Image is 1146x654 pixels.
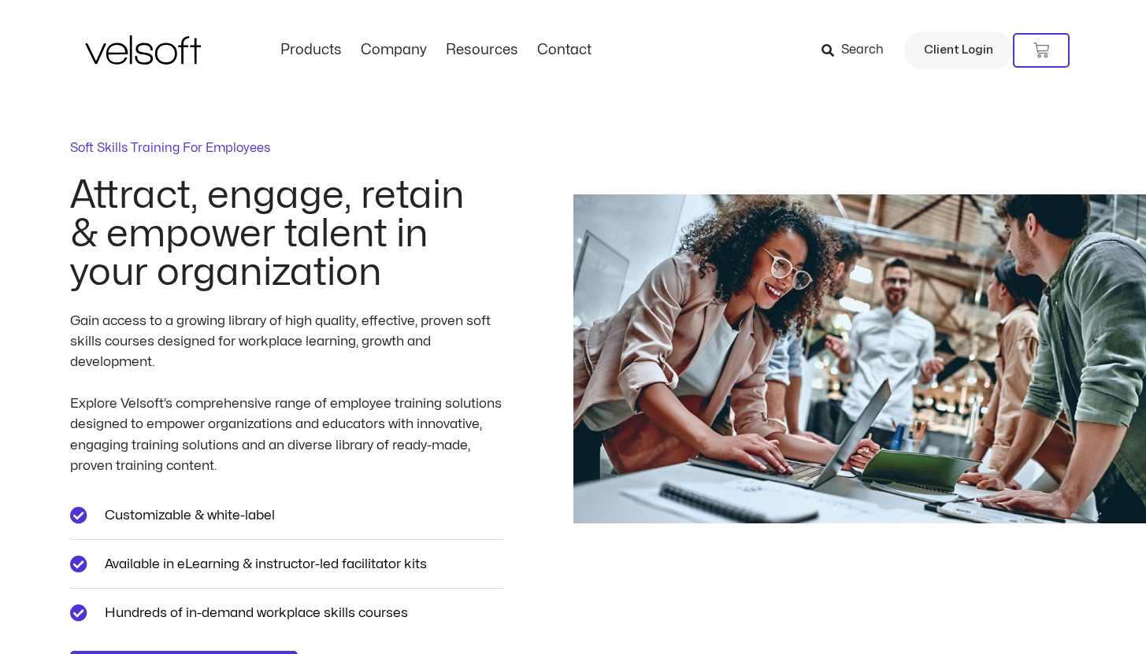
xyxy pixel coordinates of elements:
nav: Menu [271,42,601,59]
a: ResourcesMenu Toggle [436,42,528,59]
img: Velsoft Training Materials [85,35,201,65]
span: Hundreds of in-demand workplace skills courses [101,602,408,623]
p: Soft Skills Training For Employees [70,139,503,157]
a: Search [821,37,895,64]
span: Search [841,40,884,61]
a: CompanyMenu Toggle [351,42,436,59]
div: Gain access to a growing library of high quality, effective, proven soft skills courses designed ... [70,311,503,373]
a: ProductsMenu Toggle [271,42,351,59]
span: Customizable & white-label [101,504,275,526]
span: Client Login [924,40,993,61]
a: ContactMenu Toggle [528,42,601,59]
a: Client Login [904,31,1013,69]
div: Explore Velsoft’s comprehensive range of employee training solutions designed to empower organiza... [70,394,503,476]
h2: Attract, engage, retain & empower talent in your organization [70,176,498,292]
span: Available in eLearning & instructor-led facilitator kits [101,553,427,575]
